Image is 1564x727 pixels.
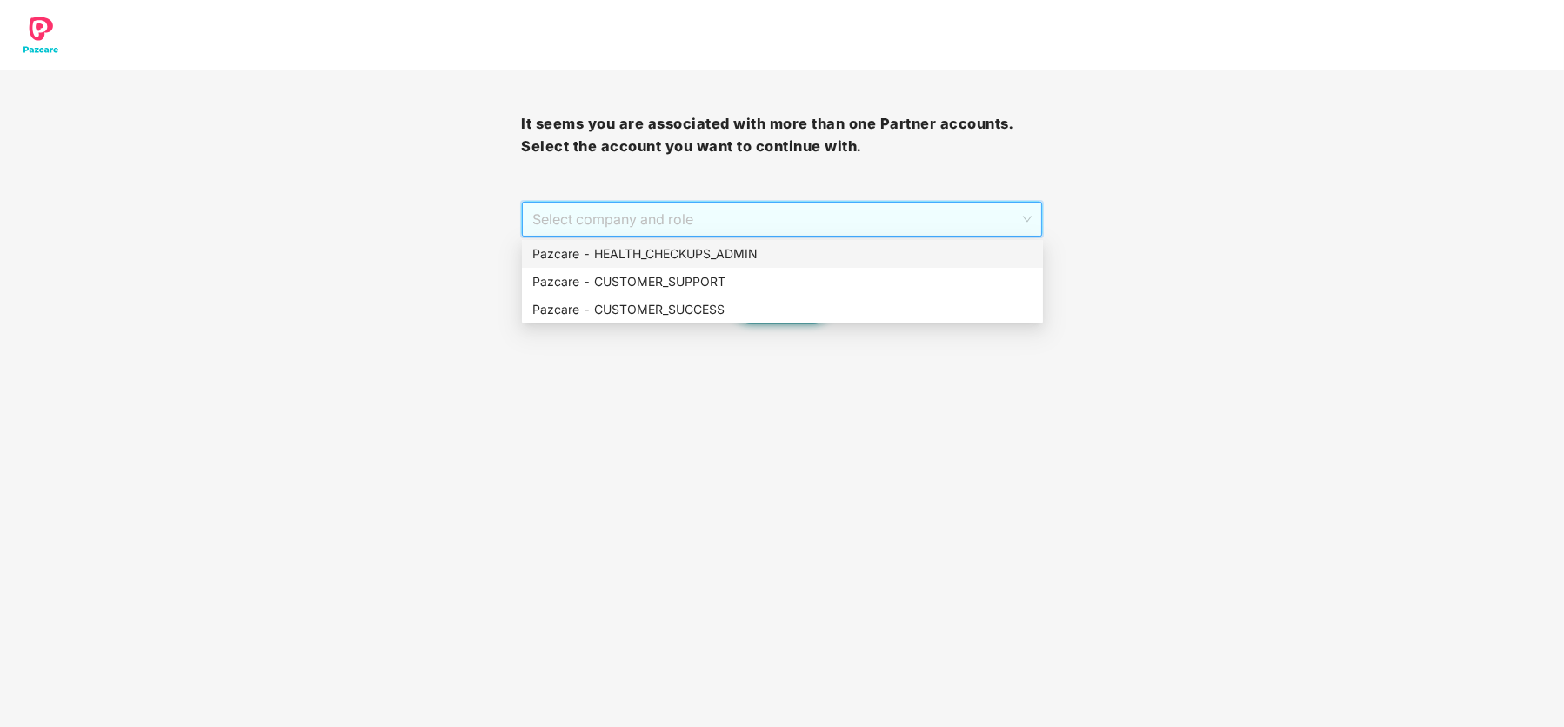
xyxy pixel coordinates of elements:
div: Pazcare - HEALTH_CHECKUPS_ADMIN [522,240,1043,268]
span: Select company and role [532,203,1031,236]
div: Pazcare - CUSTOMER_SUCCESS [532,300,1033,319]
h3: It seems you are associated with more than one Partner accounts. Select the account you want to c... [521,113,1042,157]
div: Pazcare - CUSTOMER_SUPPORT [522,268,1043,296]
div: Pazcare - HEALTH_CHECKUPS_ADMIN [532,244,1033,263]
div: Pazcare - CUSTOMER_SUPPORT [532,272,1033,291]
div: Pazcare - CUSTOMER_SUCCESS [522,296,1043,323]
